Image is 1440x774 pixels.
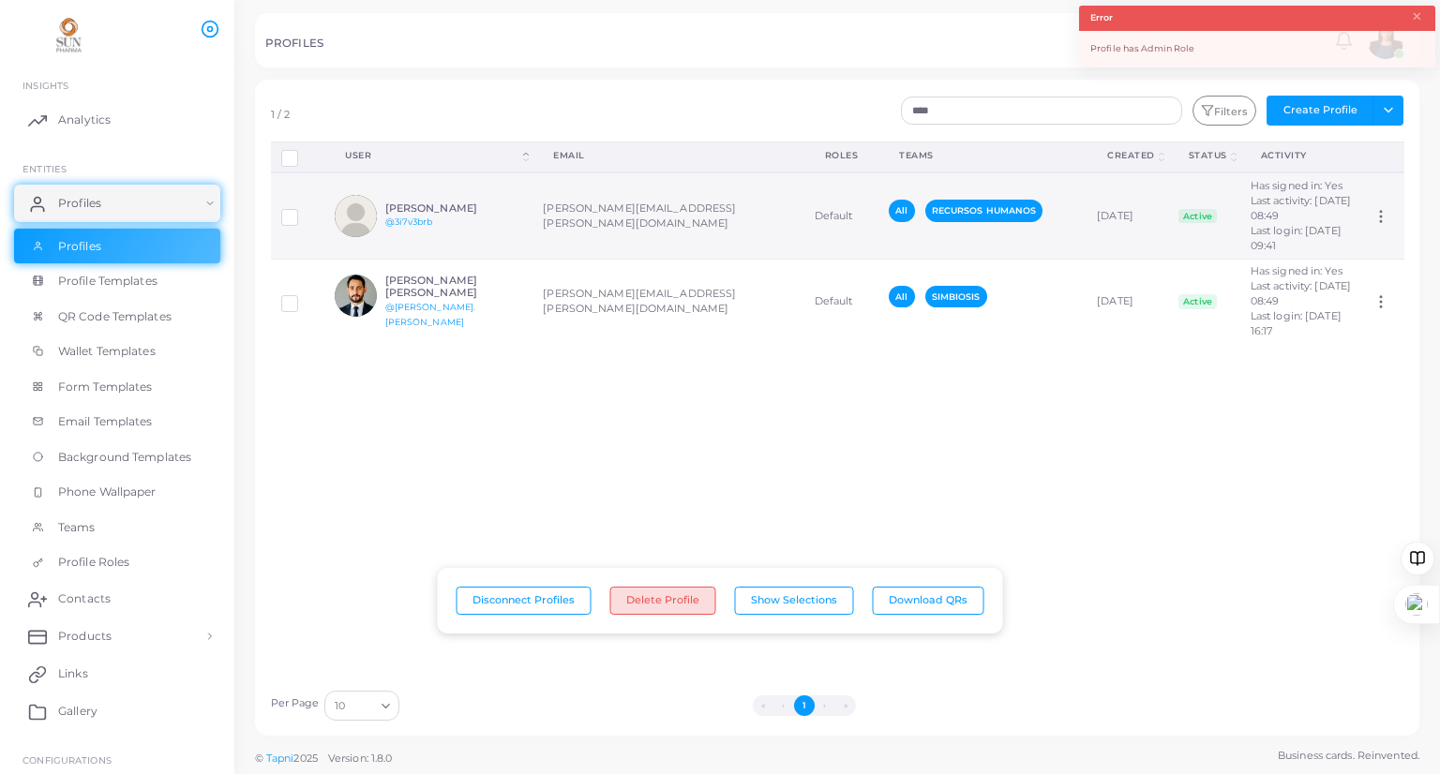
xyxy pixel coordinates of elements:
[58,112,111,128] span: Analytics
[14,618,220,655] a: Products
[58,590,111,607] span: Contacts
[14,655,220,692] a: Links
[889,200,914,221] span: All
[265,37,323,50] h5: PROFILES
[899,149,1066,162] div: Teams
[14,369,220,405] a: Form Templates
[532,172,803,259] td: [PERSON_NAME][EMAIL_ADDRESS][PERSON_NAME][DOMAIN_NAME]
[14,510,220,545] a: Teams
[58,379,153,395] span: Form Templates
[385,216,433,227] a: @3i7v3brb
[58,413,153,430] span: Email Templates
[58,554,129,571] span: Profile Roles
[271,141,325,172] th: Row-selection
[385,202,523,215] h6: [PERSON_NAME]
[14,101,220,139] a: Analytics
[1090,11,1114,24] strong: Error
[925,286,987,307] span: SIMBIOSIS
[271,108,291,123] div: 1 / 2
[58,308,172,325] span: QR Code Templates
[345,149,519,162] div: User
[58,665,88,682] span: Links
[22,163,67,174] span: ENTITIES
[271,696,320,711] label: Per Page
[1192,96,1256,126] button: Filters
[889,286,914,307] span: All
[255,751,392,767] span: ©
[58,449,191,466] span: Background Templates
[1267,96,1373,126] button: Create Profile
[58,195,101,212] span: Profiles
[14,229,220,264] a: Profiles
[1079,31,1435,67] div: Profile has Admin Role
[324,691,399,721] div: Search for option
[532,259,803,344] td: [PERSON_NAME][EMAIL_ADDRESS][PERSON_NAME][DOMAIN_NAME]
[17,18,121,52] img: logo
[1189,149,1227,162] div: Status
[14,439,220,475] a: Background Templates
[1087,259,1168,344] td: [DATE]
[1251,224,1342,252] span: Last login: [DATE] 09:41
[610,587,716,615] button: Delete Profile
[735,587,854,615] button: Show Selections
[14,334,220,369] a: Wallet Templates
[1178,294,1218,309] span: Active
[1251,194,1351,222] span: Last activity: [DATE] 08:49
[794,695,815,716] button: Go to page 1
[58,628,112,645] span: Products
[14,580,220,618] a: Contacts
[1107,149,1155,162] div: Created
[58,238,101,255] span: Profiles
[266,752,294,765] a: Tapni
[22,754,112,766] span: Configurations
[14,263,220,299] a: Profile Templates
[1251,264,1342,277] span: Has signed in: Yes
[58,519,96,536] span: Teams
[347,695,374,716] input: Search for option
[22,80,68,91] span: INSIGHTS
[58,484,157,500] span: Phone Wallpaper
[14,299,220,335] a: QR Code Templates
[335,696,345,716] span: 10
[335,275,377,317] img: avatar
[1251,309,1342,337] span: Last login: [DATE] 16:17
[1251,279,1351,307] span: Last activity: [DATE] 08:49
[58,703,97,720] span: Gallery
[1411,7,1423,27] button: Close
[14,185,220,222] a: Profiles
[1362,141,1403,172] th: Action
[804,259,879,344] td: Default
[328,752,393,765] span: Version: 1.8.0
[1251,179,1342,192] span: Has signed in: Yes
[14,474,220,510] a: Phone Wallpaper
[14,544,220,580] a: Profile Roles
[925,200,1043,221] span: RECURSOS HUMANOS
[1278,748,1419,764] span: Business cards. Reinvented.
[385,275,523,299] h6: [PERSON_NAME] [PERSON_NAME]
[58,343,156,360] span: Wallet Templates
[804,172,879,259] td: Default
[825,149,859,162] div: Roles
[385,302,476,327] a: @[PERSON_NAME].[PERSON_NAME]
[457,587,592,615] button: Disconnect Profiles
[1087,172,1168,259] td: [DATE]
[14,404,220,439] a: Email Templates
[404,695,1204,716] ul: Pagination
[873,587,984,615] button: Download QRs
[58,273,157,290] span: Profile Templates
[335,195,377,237] img: avatar
[1261,149,1342,162] div: activity
[1178,209,1218,224] span: Active
[14,692,220,730] a: Gallery
[553,149,783,162] div: Email
[293,751,317,767] span: 2025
